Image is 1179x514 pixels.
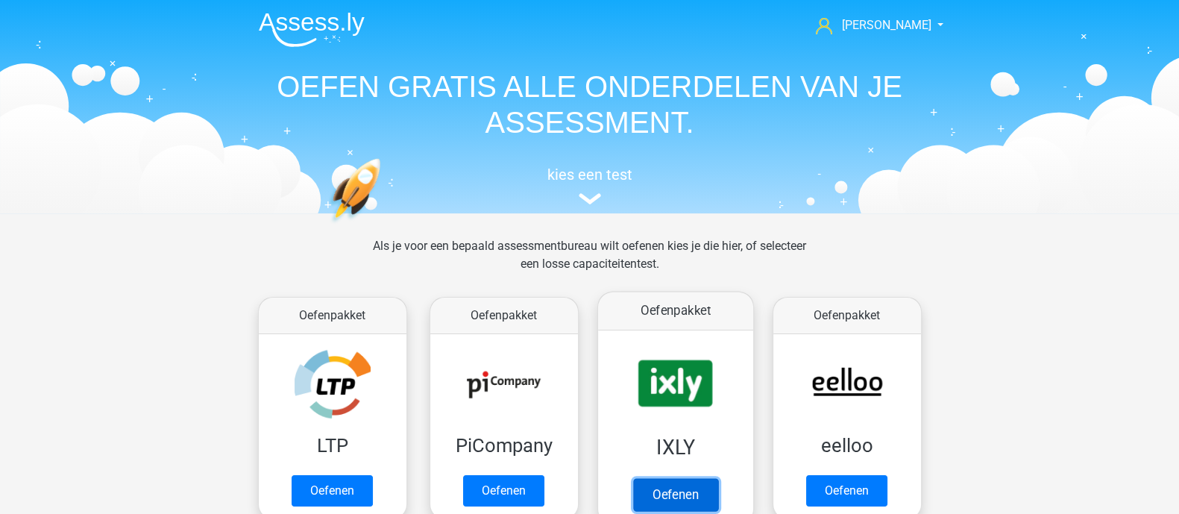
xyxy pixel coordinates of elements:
[259,12,365,47] img: Assessly
[329,158,438,293] img: oefenen
[810,16,932,34] a: [PERSON_NAME]
[247,166,933,184] h5: kies een test
[361,237,818,291] div: Als je voor een bepaald assessmentbureau wilt oefenen kies je die hier, of selecteer een losse ca...
[463,475,544,507] a: Oefenen
[632,478,717,511] a: Oefenen
[247,69,933,140] h1: OEFEN GRATIS ALLE ONDERDELEN VAN JE ASSESSMENT.
[579,193,601,204] img: assessment
[806,475,887,507] a: Oefenen
[247,166,933,205] a: kies een test
[841,18,931,32] span: [PERSON_NAME]
[292,475,373,507] a: Oefenen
